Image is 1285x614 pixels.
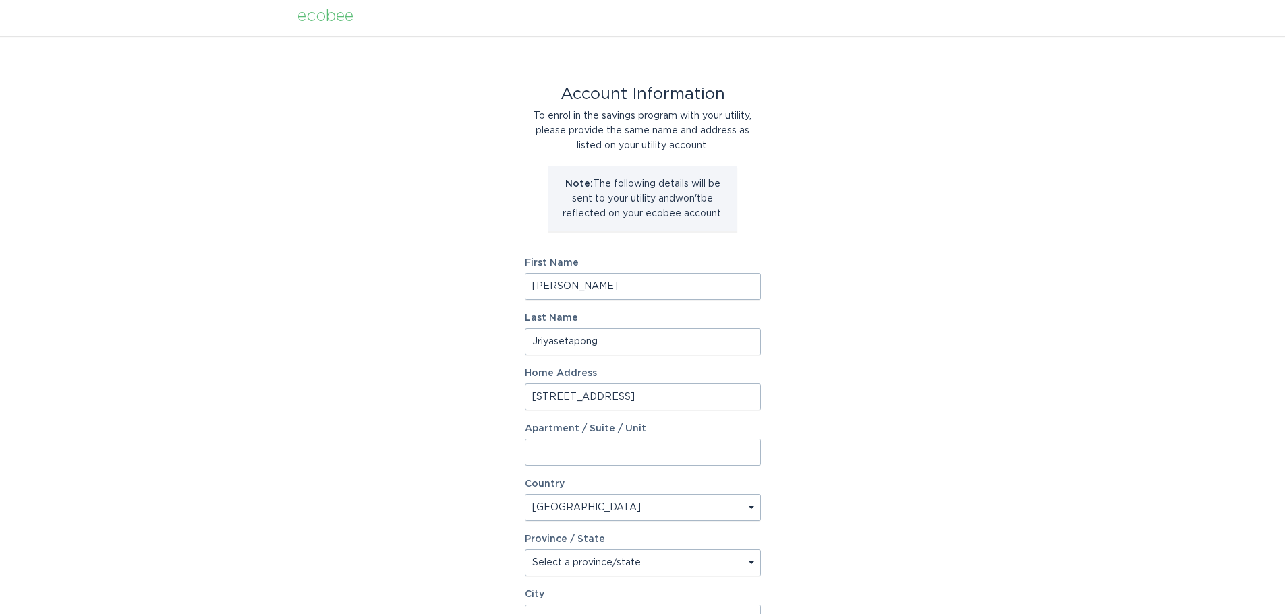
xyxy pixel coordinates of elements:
[565,179,593,189] strong: Note:
[525,258,761,268] label: First Name
[525,313,761,323] label: Last Name
[559,177,727,221] p: The following details will be sent to your utility and won't be reflected on your ecobee account.
[525,590,761,599] label: City
[525,534,605,544] label: Province / State
[525,479,565,489] label: Country
[525,424,761,433] label: Apartment / Suite / Unit
[525,87,761,102] div: Account Information
[297,9,353,24] div: ecobee
[525,109,761,153] div: To enrol in the savings program with your utility, please provide the same name and address as li...
[525,369,761,378] label: Home Address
